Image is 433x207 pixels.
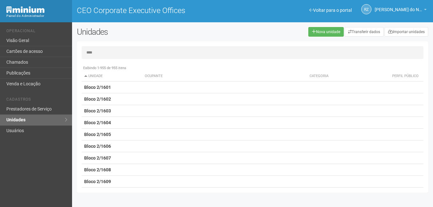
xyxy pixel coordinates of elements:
[84,179,111,184] strong: Bloco 2/1609
[6,6,45,13] img: Minium
[361,4,371,14] a: RZ
[77,6,248,15] h1: CEO Corporate Executive Offices
[84,108,111,113] strong: Bloco 2/1603
[84,120,111,125] strong: Bloco 2/1604
[77,27,218,37] h2: Unidades
[345,27,384,37] a: Transferir dados
[375,1,422,12] span: Rayssa Zibell do Nascimento
[84,155,111,161] strong: Bloco 2/1607
[84,96,111,102] strong: Bloco 2/1602
[309,8,352,13] a: Voltar para o portal
[6,97,67,104] li: Cadastros
[307,188,387,199] td: Outros
[308,27,344,37] a: Nova unidade
[6,29,67,35] li: Operacional
[142,71,307,82] th: Ocupante: activate to sort column ascending
[387,71,423,82] th: Perfil público: activate to sort column ascending
[385,27,428,37] a: Importar unidades
[82,71,142,82] th: Unidade: activate to sort column descending
[6,13,67,19] div: Painel do Administrador
[307,71,387,82] th: Categoria: activate to sort column ascending
[82,65,423,71] div: Exibindo 1-955 de 955 itens
[84,85,111,90] strong: Bloco 2/1601
[84,144,111,149] strong: Bloco 2/1606
[84,167,111,172] strong: Bloco 2/1608
[84,132,111,137] strong: Bloco 2/1605
[375,8,427,13] a: [PERSON_NAME] do Nascimento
